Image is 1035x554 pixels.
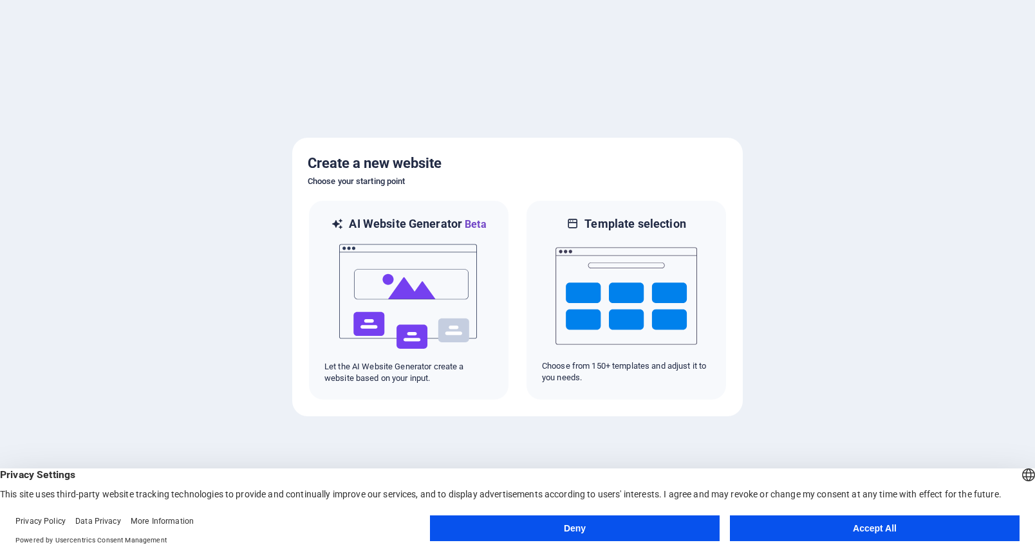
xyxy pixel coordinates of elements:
p: Choose from 150+ templates and adjust it to you needs. [542,360,711,383]
h6: Choose your starting point [308,174,727,189]
h6: Template selection [584,216,685,232]
div: AI Website GeneratorBetaaiLet the AI Website Generator create a website based on your input. [308,199,510,401]
img: ai [338,232,480,361]
span: Beta [462,218,487,230]
h5: Create a new website [308,153,727,174]
div: Template selectionChoose from 150+ templates and adjust it to you needs. [525,199,727,401]
h6: AI Website Generator [349,216,486,232]
p: Let the AI Website Generator create a website based on your input. [324,361,493,384]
